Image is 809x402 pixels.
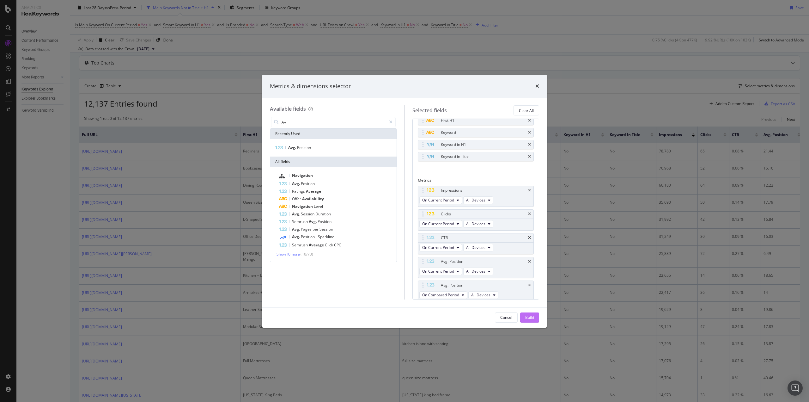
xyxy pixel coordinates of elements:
[270,129,397,139] div: Recently Used
[500,315,512,320] div: Cancel
[419,291,467,299] button: On Compared Period
[528,189,531,192] div: times
[535,82,539,90] div: times
[412,107,447,114] div: Selected fields
[292,181,301,186] span: Avg.
[463,244,493,251] button: All Devices
[441,129,456,136] div: Keyword
[495,312,518,323] button: Cancel
[466,269,485,274] span: All Devices
[419,196,462,204] button: On Current Period
[270,105,306,112] div: Available fields
[525,315,534,320] div: Build
[466,221,485,226] span: All Devices
[441,235,448,241] div: CTR
[419,244,462,251] button: On Current Period
[528,143,531,146] div: times
[315,211,331,217] span: Duration
[418,128,534,137] div: Keywordtimes
[528,236,531,240] div: times
[422,269,454,274] span: On Current Period
[292,196,302,201] span: Offer
[528,131,531,134] div: times
[422,245,454,250] span: On Current Period
[301,226,313,232] span: Pages
[297,145,311,150] span: Position
[441,258,463,265] div: Avg. Position
[292,242,309,248] span: Semrush
[468,291,498,299] button: All Devices
[288,145,297,150] span: Avg.
[514,105,539,115] button: Clear All
[418,209,534,231] div: ClickstimesOn Current PeriodAll Devices
[306,189,321,194] span: Average
[519,108,534,113] div: Clear All
[528,283,531,287] div: times
[463,268,493,275] button: All Devices
[301,211,315,217] span: Session
[301,251,313,257] span: ( 10 / 73 )
[418,281,534,302] div: Avg. PositiontimesOn Compared PeriodAll Devices
[418,177,534,185] div: Metrics
[466,197,485,203] span: All Devices
[418,152,534,161] div: Keyword in Titletimes
[262,75,547,328] div: modal
[292,173,313,178] span: Navigation
[419,220,462,228] button: On Current Period
[319,226,333,232] span: Session
[277,251,300,257] span: Show 10 more
[301,181,315,186] span: Position
[309,219,318,224] span: Avg.
[471,292,490,298] span: All Devices
[528,212,531,216] div: times
[313,226,319,232] span: per
[318,219,332,224] span: Position
[422,221,454,226] span: On Current Period
[318,234,334,239] span: Sparkline
[270,82,351,90] div: Metrics & dimensions selector
[292,189,306,194] span: Ratings
[418,186,534,207] div: ImpressionstimesOn Current PeriodAll Devices
[418,257,534,278] div: Avg. PositiontimesOn Current PeriodAll Devices
[309,242,325,248] span: Average
[441,282,463,288] div: Avg. Position
[316,234,318,239] span: -
[418,140,534,149] div: Keyword in H1times
[422,197,454,203] span: On Current Period
[292,226,301,232] span: Avg.
[520,312,539,323] button: Build
[292,211,301,217] span: Avg.
[334,242,341,248] span: CPC
[302,196,324,201] span: Availability
[463,220,493,228] button: All Devices
[441,211,451,217] div: Clicks
[270,157,397,167] div: All fields
[788,380,803,396] div: Open Intercom Messenger
[528,260,531,263] div: times
[292,219,309,224] span: Semrush
[528,155,531,158] div: times
[422,292,459,298] span: On Compared Period
[418,116,534,125] div: First H1times
[463,196,493,204] button: All Devices
[441,187,462,194] div: Impressions
[292,234,301,239] span: Avg.
[281,117,386,127] input: Search by field name
[466,245,485,250] span: All Devices
[314,204,323,209] span: Level
[301,234,316,239] span: Position
[441,153,469,160] div: Keyword in Title
[419,268,462,275] button: On Current Period
[441,141,466,148] div: Keyword in H1
[441,117,454,124] div: First H1
[528,119,531,122] div: times
[292,204,314,209] span: Navigation
[418,233,534,254] div: CTRtimesOn Current PeriodAll Devices
[325,242,334,248] span: Click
